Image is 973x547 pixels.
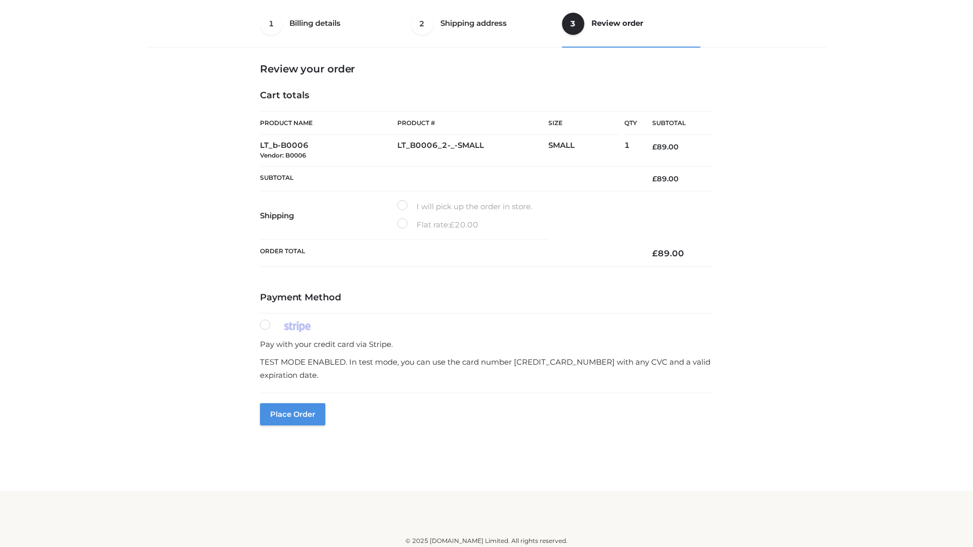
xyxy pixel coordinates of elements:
bdi: 20.00 [450,220,478,229]
bdi: 89.00 [652,248,684,258]
label: Flat rate: [397,218,478,231]
button: Place order [260,403,325,425]
bdi: 89.00 [652,174,679,183]
th: Subtotal [637,112,713,135]
small: Vendor: B0006 [260,151,306,159]
h4: Cart totals [260,90,713,101]
th: Size [548,112,619,135]
th: Product Name [260,111,397,135]
bdi: 89.00 [652,142,679,151]
td: SMALL [548,135,624,167]
th: Product # [397,111,548,135]
td: 1 [624,135,637,167]
h4: Payment Method [260,292,713,303]
th: Order Total [260,240,637,267]
div: © 2025 [DOMAIN_NAME] Limited. All rights reserved. [151,536,822,546]
p: TEST MODE ENABLED. In test mode, you can use the card number [CREDIT_CARD_NUMBER] with any CVC an... [260,356,713,381]
h3: Review your order [260,63,713,75]
th: Qty [624,111,637,135]
p: Pay with your credit card via Stripe. [260,338,713,351]
th: Subtotal [260,166,637,191]
td: LT_B0006_2-_-SMALL [397,135,548,167]
td: LT_b-B0006 [260,135,397,167]
span: £ [652,248,658,258]
span: £ [450,220,455,229]
span: £ [652,142,657,151]
label: I will pick up the order in store. [397,200,532,213]
span: £ [652,174,657,183]
th: Shipping [260,191,397,240]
